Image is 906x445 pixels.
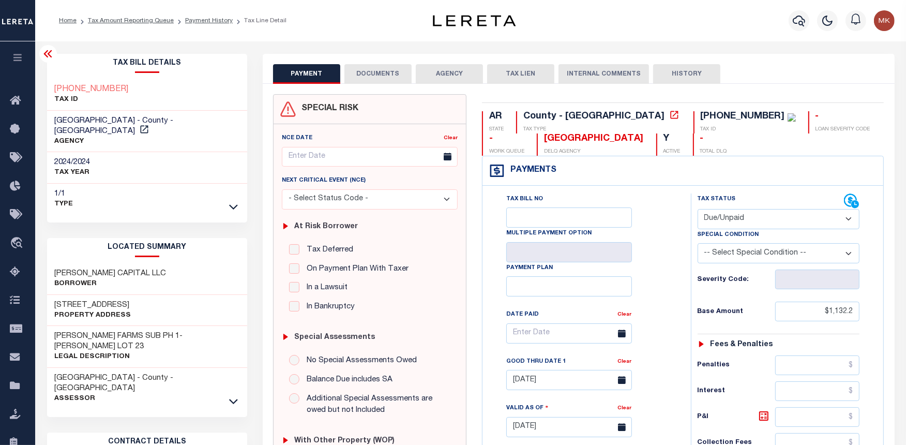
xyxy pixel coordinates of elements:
[653,64,720,84] button: HISTORY
[55,373,239,394] h3: [GEOGRAPHIC_DATA] - County - [GEOGRAPHIC_DATA]
[55,137,239,147] p: AGENCY
[506,310,539,319] label: Date Paid
[558,64,649,84] button: INTERNAL COMMENTS
[775,355,860,375] input: $
[296,104,358,114] h4: SPECIAL RISK
[302,244,354,256] label: Tax Deferred
[506,417,632,437] input: Enter Date
[489,133,524,145] div: -
[55,352,239,362] p: Legal Description
[698,410,775,424] h6: P&I
[10,237,26,250] i: travel_explore
[874,10,895,31] img: svg+xml;base64,PHN2ZyB4bWxucz0iaHR0cDovL3d3dy53My5vcmcvMjAwMC9zdmciIHBvaW50ZXItZXZlbnRzPSJub25lIi...
[55,394,239,404] p: Assessor
[506,358,566,366] label: Good Thru Date 1
[55,279,167,289] p: Borrower
[775,407,860,427] input: $
[698,308,775,316] h6: Base Amount
[506,195,543,204] label: Tax Bill No
[273,64,340,84] button: PAYMENT
[505,166,556,175] h4: Payments
[59,18,77,24] a: Home
[523,126,681,133] p: TAX TYPE
[489,126,504,133] p: STATE
[294,222,358,231] h6: At Risk Borrower
[55,157,90,168] h3: 2024/2024
[506,229,592,238] label: Multiple Payment Option
[663,148,681,156] p: ACTIVE
[618,359,632,364] a: Clear
[701,112,785,121] div: [PHONE_NUMBER]
[698,361,775,369] h6: Penalties
[433,15,516,26] img: logo-dark.svg
[47,54,247,73] h2: Tax Bill Details
[775,381,860,401] input: $
[487,64,554,84] button: TAX LIEN
[618,312,632,317] a: Clear
[294,333,375,342] h6: Special Assessments
[663,133,681,145] div: Y
[618,406,632,411] a: Clear
[282,147,458,167] input: Enter Date
[506,323,632,344] input: Enter Date
[416,64,483,84] button: AGENCY
[55,269,167,279] h3: [PERSON_NAME] CAPITAL LLC
[506,264,553,273] label: Payment Plan
[344,64,412,84] button: DOCUMENTS
[701,126,796,133] p: TAX ID
[698,195,736,204] label: Tax Status
[302,263,409,275] label: On Payment Plan With Taxer
[55,168,90,178] p: TAX YEAR
[55,84,129,95] a: [PHONE_NUMBER]
[55,331,239,352] h3: [PERSON_NAME] FARMS SUB PH 1-[PERSON_NAME] LOT 23
[282,176,366,185] label: Next Critical Event (NCE)
[302,355,417,367] label: No Special Assessments Owed
[47,238,247,257] h2: LOCATED SUMMARY
[816,111,870,123] div: -
[700,133,727,145] div: -
[185,18,233,24] a: Payment History
[489,111,504,123] div: AR
[489,148,524,156] p: WORK QUEUE
[544,133,644,145] div: [GEOGRAPHIC_DATA]
[506,403,549,413] label: Valid as Of
[788,113,796,122] img: check-icon-green.svg
[506,370,632,390] input: Enter Date
[55,300,131,310] h3: [STREET_ADDRESS]
[544,148,644,156] p: DELQ AGENCY
[302,374,393,386] label: Balance Due includes SA
[55,95,129,105] p: TAX ID
[523,112,665,121] div: County - [GEOGRAPHIC_DATA]
[88,18,174,24] a: Tax Amount Reporting Queue
[55,189,73,199] h3: 1/1
[55,117,174,135] span: [GEOGRAPHIC_DATA] - County - [GEOGRAPHIC_DATA]
[775,302,860,321] input: $
[444,136,458,141] a: Clear
[302,393,450,417] label: Additional Special Assessments are owed but not Included
[698,231,759,240] label: Special Condition
[282,134,312,143] label: NCE Date
[302,301,355,313] label: In Bankruptcy
[698,387,775,395] h6: Interest
[698,276,775,284] h6: Severity Code:
[700,148,727,156] p: TOTAL DLQ
[233,16,286,25] li: Tax Line Detail
[55,199,73,210] p: Type
[55,310,131,321] p: Property Address
[816,126,870,133] p: LOAN SEVERITY CODE
[302,282,348,294] label: In a Lawsuit
[710,340,773,349] h6: Fees & Penalties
